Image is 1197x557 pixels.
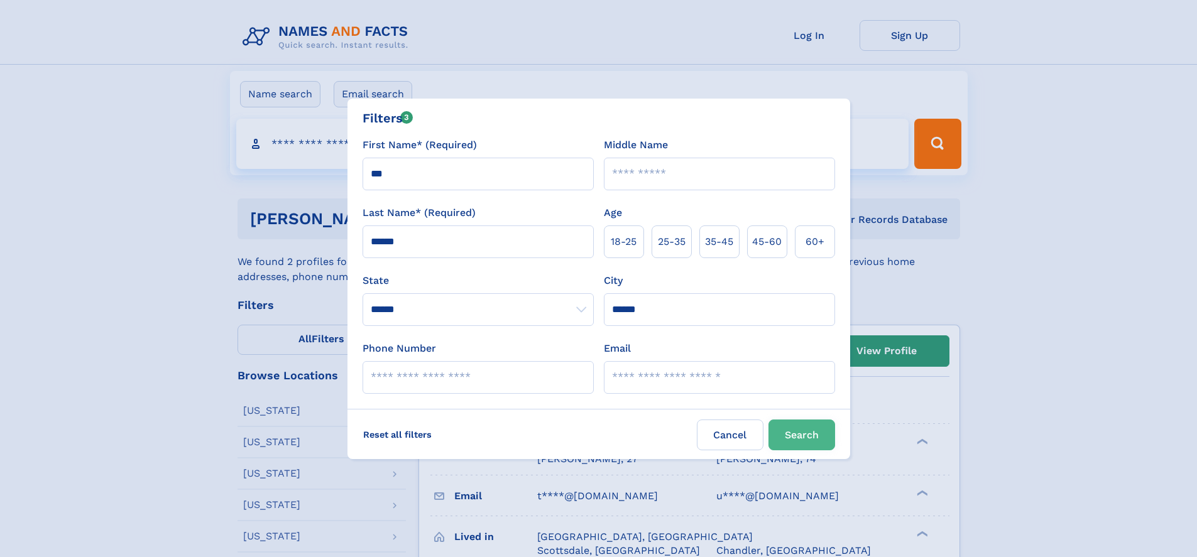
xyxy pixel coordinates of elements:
[363,109,413,127] div: Filters
[363,138,477,153] label: First Name* (Required)
[705,234,733,249] span: 35‑45
[611,234,637,249] span: 18‑25
[363,273,594,288] label: State
[697,419,763,450] label: Cancel
[604,341,631,356] label: Email
[806,234,824,249] span: 60+
[363,341,436,356] label: Phone Number
[363,205,476,220] label: Last Name* (Required)
[604,205,622,220] label: Age
[604,138,668,153] label: Middle Name
[752,234,782,249] span: 45‑60
[604,273,623,288] label: City
[658,234,686,249] span: 25‑35
[768,419,835,450] button: Search
[355,419,440,450] label: Reset all filters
